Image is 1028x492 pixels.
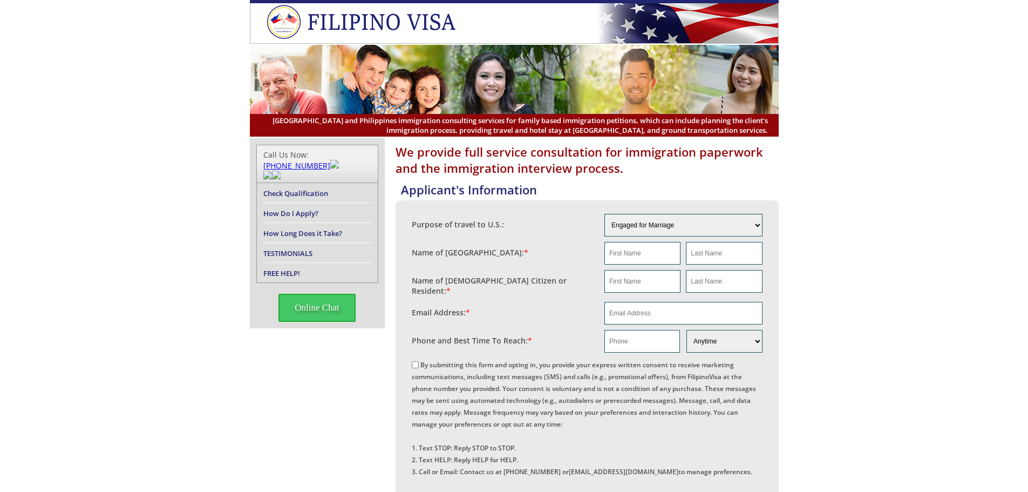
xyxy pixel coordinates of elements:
[272,171,281,181] span: Click to Send SMS
[263,248,312,258] a: TESTIMONIALS
[412,275,594,296] label: Name of [DEMOGRAPHIC_DATA] Citizen or Resident:
[278,294,356,322] span: Online Chat
[412,219,504,230] label: Purpose of travel to U.S.:
[263,228,342,238] a: How Long Does it Take?
[330,160,339,171] a: Click to Call
[263,160,330,171] a: [PHONE_NUMBER]
[686,330,762,353] select: Phone and Best Reach Time are required.
[396,144,779,176] h1: We provide full service consultation for immigration paperwork and the immigration interview proc...
[401,181,779,198] h4: Applicant's Information
[412,335,532,346] label: Phone and Best Time To Reach:
[263,268,300,278] a: FREE HELP!
[604,302,763,325] input: Email Address
[263,171,272,181] span: Click to call
[330,160,339,169] img: voice-icon.svg
[686,242,762,265] input: Last Name
[412,307,470,318] label: Email Address:
[604,242,680,265] input: First Name
[272,171,281,179] img: sms.svg
[263,188,328,198] a: Check Qualification
[686,270,762,293] input: Last Name
[261,116,768,135] span: [GEOGRAPHIC_DATA] and Philippines immigration consulting services for family based immigration pe...
[263,171,272,179] img: phone.svg
[412,247,528,258] label: Name of [GEOGRAPHIC_DATA]:
[263,208,318,218] a: How Do I Apply?
[412,361,419,368] input: By submitting this form and opting in, you provide your express written consent to receive market...
[604,270,680,293] input: First Name
[604,330,680,353] input: Phone
[263,150,371,178] div: Call Us Now:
